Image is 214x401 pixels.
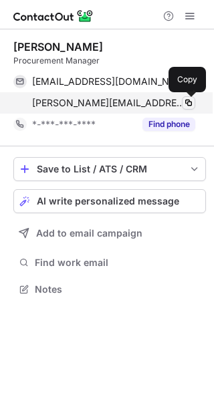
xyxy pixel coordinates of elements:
span: AI write personalized message [37,196,179,207]
span: Notes [35,283,201,295]
div: [PERSON_NAME] [13,40,103,53]
span: [PERSON_NAME][EMAIL_ADDRESS][PERSON_NAME][DOMAIN_NAME] [32,97,185,109]
span: Add to email campaign [36,228,142,239]
span: Find work email [35,257,201,269]
button: Notes [13,280,206,299]
button: Reveal Button [142,118,195,131]
span: [EMAIL_ADDRESS][DOMAIN_NAME] [32,76,185,88]
button: Find work email [13,253,206,272]
img: ContactOut v5.3.10 [13,8,94,24]
button: save-profile-one-click [13,157,206,181]
div: Procurement Manager [13,55,206,67]
button: AI write personalized message [13,189,206,213]
button: Add to email campaign [13,221,206,245]
div: Save to List / ATS / CRM [37,164,183,174]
